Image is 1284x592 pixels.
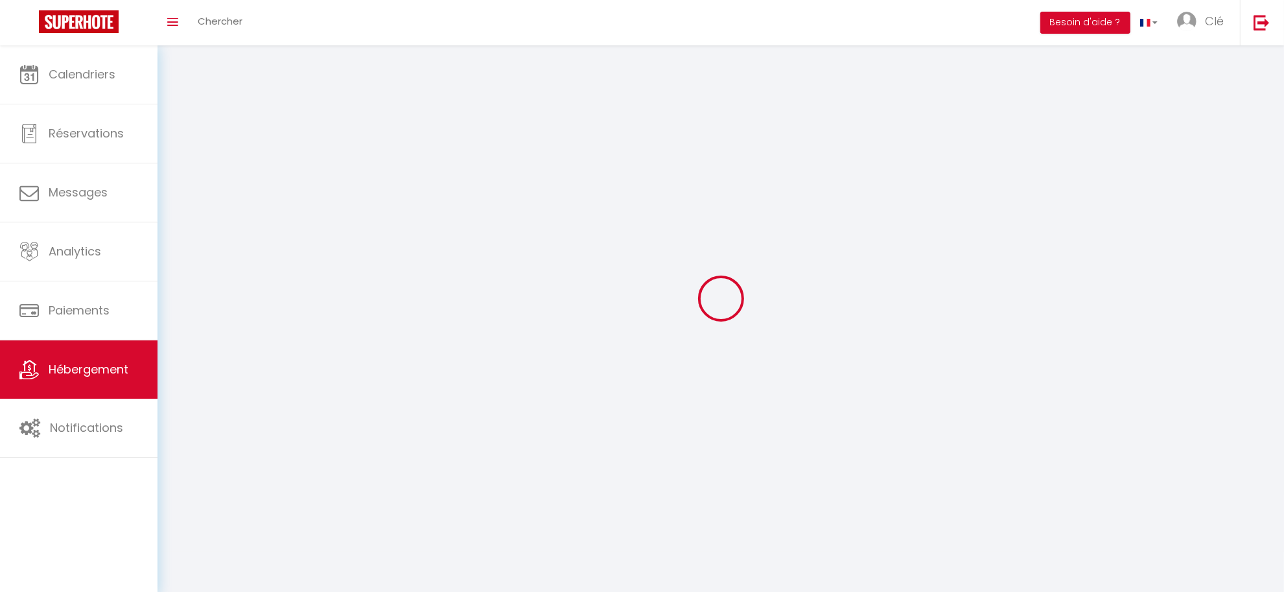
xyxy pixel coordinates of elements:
button: Besoin d'aide ? [1040,12,1130,34]
span: Notifications [50,420,123,436]
img: logout [1254,14,1270,30]
span: Calendriers [49,66,115,82]
span: Paiements [49,302,110,318]
span: Réservations [49,125,124,141]
span: Chercher [198,14,242,28]
img: Super Booking [39,10,119,33]
span: Hébergement [49,361,128,377]
span: Analytics [49,243,101,259]
span: Clé [1205,13,1224,29]
img: ... [1177,12,1196,31]
span: Messages [49,184,108,200]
